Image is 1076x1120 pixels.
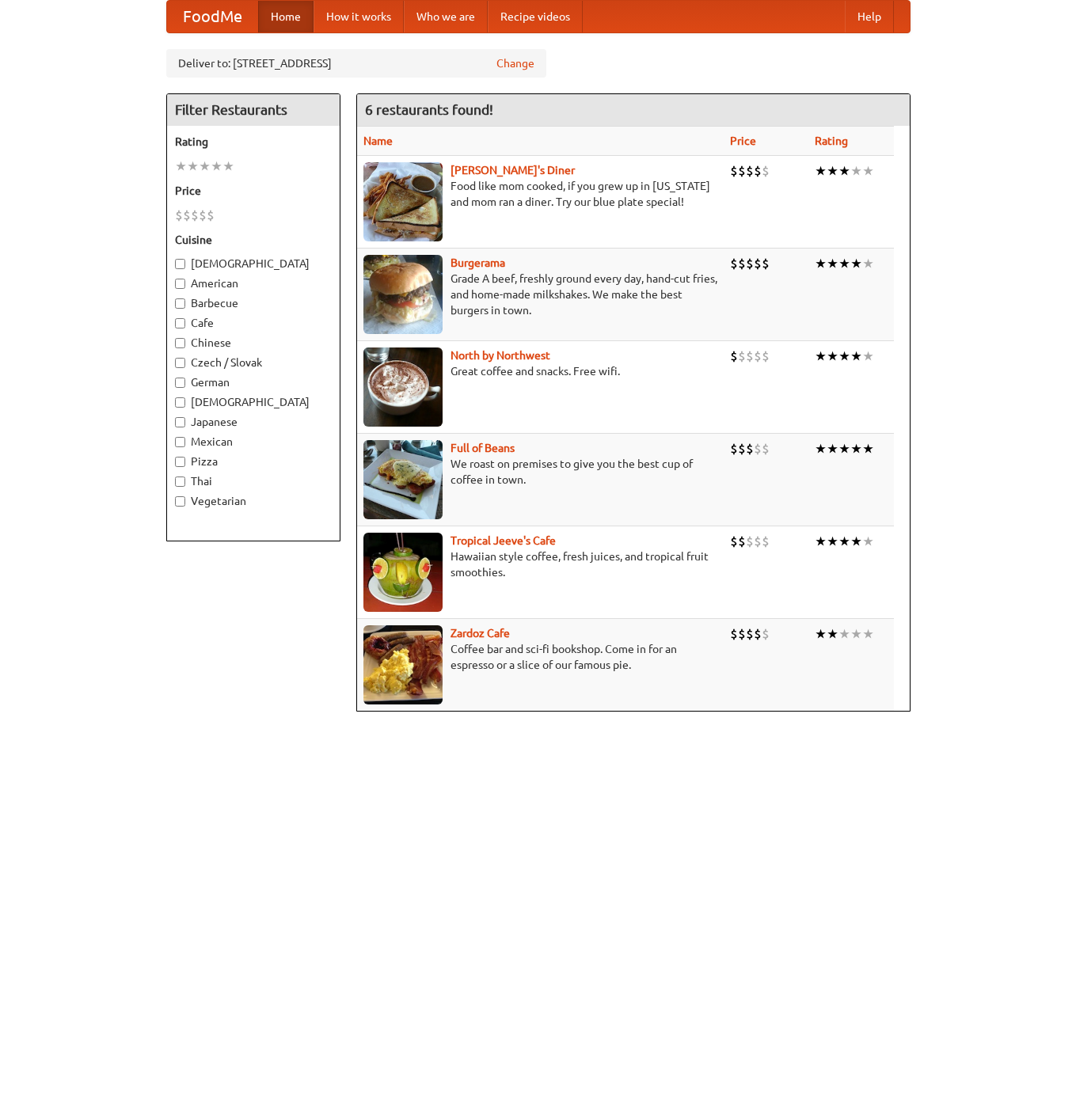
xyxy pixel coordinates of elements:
[175,496,185,507] input: Vegetarian
[738,347,746,365] li: $
[175,394,332,410] label: [DEMOGRAPHIC_DATA]
[191,207,199,224] li: $
[199,158,211,175] li: ★
[738,440,746,457] li: $
[862,440,874,457] li: ★
[754,347,762,365] li: $
[258,1,314,32] a: Home
[738,255,746,272] li: $
[862,533,874,550] li: ★
[845,1,894,32] a: Help
[451,164,575,177] b: [PERSON_NAME]'s Diner
[175,473,332,489] label: Thai
[175,378,185,388] input: German
[746,347,754,365] li: $
[175,457,185,467] input: Pizza
[754,440,762,457] li: $
[815,533,827,550] li: ★
[451,627,510,640] a: Zardoz Cafe
[175,476,185,487] input: Thai
[175,437,185,447] input: Mexican
[363,456,717,488] p: We roast on premises to give you the best cup of coffee in town.
[738,162,746,180] li: $
[754,162,762,180] li: $
[762,625,770,643] li: $
[815,255,827,272] li: ★
[827,347,838,365] li: ★
[746,162,754,180] li: $
[762,533,770,550] li: $
[363,440,443,519] img: beans.jpg
[175,434,332,450] label: Mexican
[862,625,874,643] li: ★
[175,232,332,248] h5: Cuisine
[199,207,207,224] li: $
[363,271,717,318] p: Grade A beef, freshly ground every day, hand-cut fries, and home-made milkshakes. We make the bes...
[754,533,762,550] li: $
[738,533,746,550] li: $
[730,135,756,147] a: Price
[746,255,754,272] li: $
[838,533,850,550] li: ★
[175,275,332,291] label: American
[222,158,234,175] li: ★
[175,355,332,370] label: Czech / Slovak
[451,534,556,547] b: Tropical Jeeve's Cafe
[730,625,738,643] li: $
[762,440,770,457] li: $
[175,318,185,328] input: Cafe
[211,158,222,175] li: ★
[175,158,187,175] li: ★
[754,255,762,272] li: $
[404,1,488,32] a: Who we are
[363,363,717,379] p: Great coffee and snacks. Free wifi.
[762,347,770,365] li: $
[730,255,738,272] li: $
[827,625,838,643] li: ★
[838,347,850,365] li: ★
[175,454,332,469] label: Pizza
[175,259,185,269] input: [DEMOGRAPHIC_DATA]
[754,625,762,643] li: $
[207,207,215,224] li: $
[175,374,332,390] label: German
[451,349,550,362] a: North by Northwest
[175,358,185,368] input: Czech / Slovak
[862,347,874,365] li: ★
[175,207,183,224] li: $
[175,335,332,351] label: Chinese
[738,625,746,643] li: $
[363,549,717,580] p: Hawaiian style coffee, fresh juices, and tropical fruit smoothies.
[175,417,185,427] input: Japanese
[183,207,191,224] li: $
[827,440,838,457] li: ★
[815,162,827,180] li: ★
[730,533,738,550] li: $
[762,255,770,272] li: $
[451,256,505,269] a: Burgerama
[815,347,827,365] li: ★
[746,440,754,457] li: $
[175,256,332,271] label: [DEMOGRAPHIC_DATA]
[746,533,754,550] li: $
[850,347,862,365] li: ★
[363,255,443,334] img: burgerama.jpg
[862,255,874,272] li: ★
[838,440,850,457] li: ★
[175,315,332,331] label: Cafe
[862,162,874,180] li: ★
[451,442,515,454] a: Full of Beans
[167,94,340,126] h4: Filter Restaurants
[175,338,185,348] input: Chinese
[175,279,185,289] input: American
[363,178,717,210] p: Food like mom cooked, if you grew up in [US_STATE] and mom ran a diner. Try our blue plate special!
[496,55,534,71] a: Change
[827,255,838,272] li: ★
[175,134,332,150] h5: Rating
[762,162,770,180] li: $
[175,295,332,311] label: Barbecue
[730,347,738,365] li: $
